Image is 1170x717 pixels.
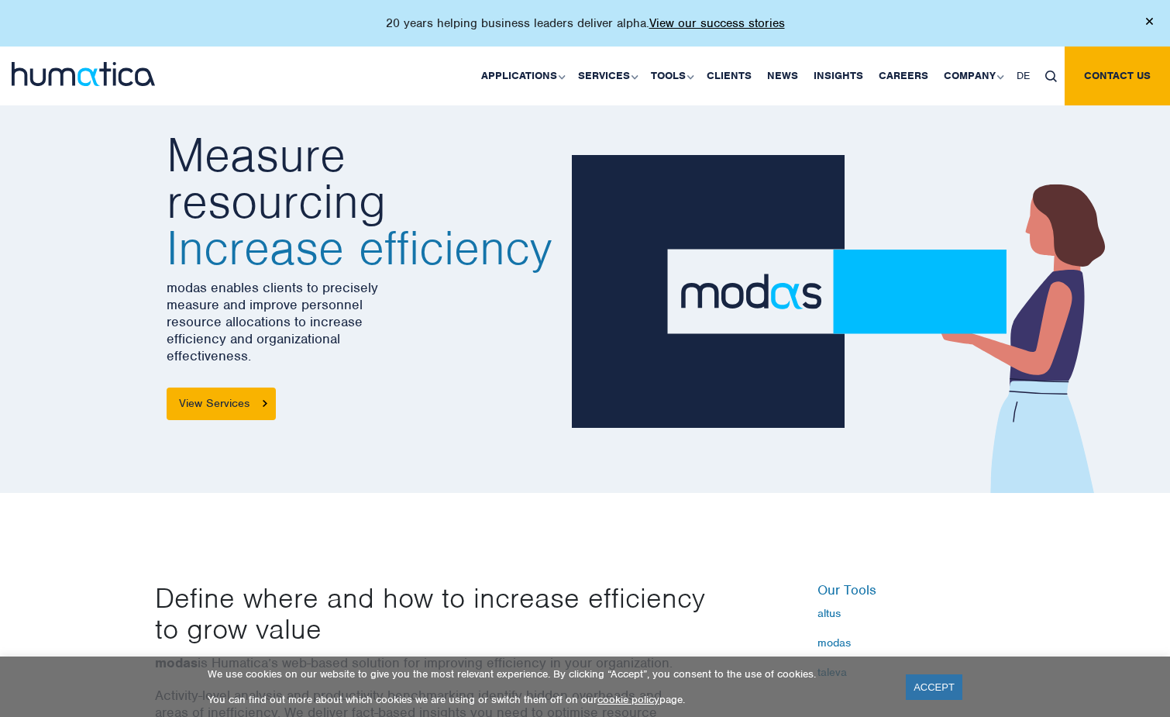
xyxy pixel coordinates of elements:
a: ACCEPT [906,674,962,700]
a: Contact us [1065,47,1170,105]
img: about_banner1 [572,155,1130,493]
a: Applications [473,47,570,105]
a: Company [936,47,1009,105]
p: We use cookies on our website to give you the most relevant experience. By clicking “Accept”, you... [208,667,886,681]
a: altus [817,607,1015,619]
a: Clients [699,47,759,105]
p: Define where and how to increase efficiency to grow value [155,582,721,644]
a: View our success stories [649,16,785,31]
a: Tools [643,47,699,105]
a: View Services [167,388,276,420]
a: modas [817,636,1015,649]
a: DE [1009,47,1038,105]
p: modas enables clients to precisely measure and improve personnel resource allocations to increase... [167,279,559,364]
a: News [759,47,806,105]
img: logo [12,62,155,86]
img: arrowicon [263,400,267,407]
p: is Humatica’s web-based solution for improving efficiency in your organization. [155,654,682,671]
a: Services [570,47,643,105]
span: DE [1017,69,1030,82]
span: Increase efficiency [167,225,559,271]
h2: Measure resourcing [167,132,559,271]
a: Insights [806,47,871,105]
p: You can find out more about which cookies we are using or switch them off on our page. [208,693,886,706]
img: search_icon [1045,71,1057,82]
a: Careers [871,47,936,105]
h6: Our Tools [817,582,1015,599]
a: cookie policy [597,693,659,706]
p: 20 years helping business leaders deliver alpha. [386,16,785,31]
strong: modas [155,654,198,671]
